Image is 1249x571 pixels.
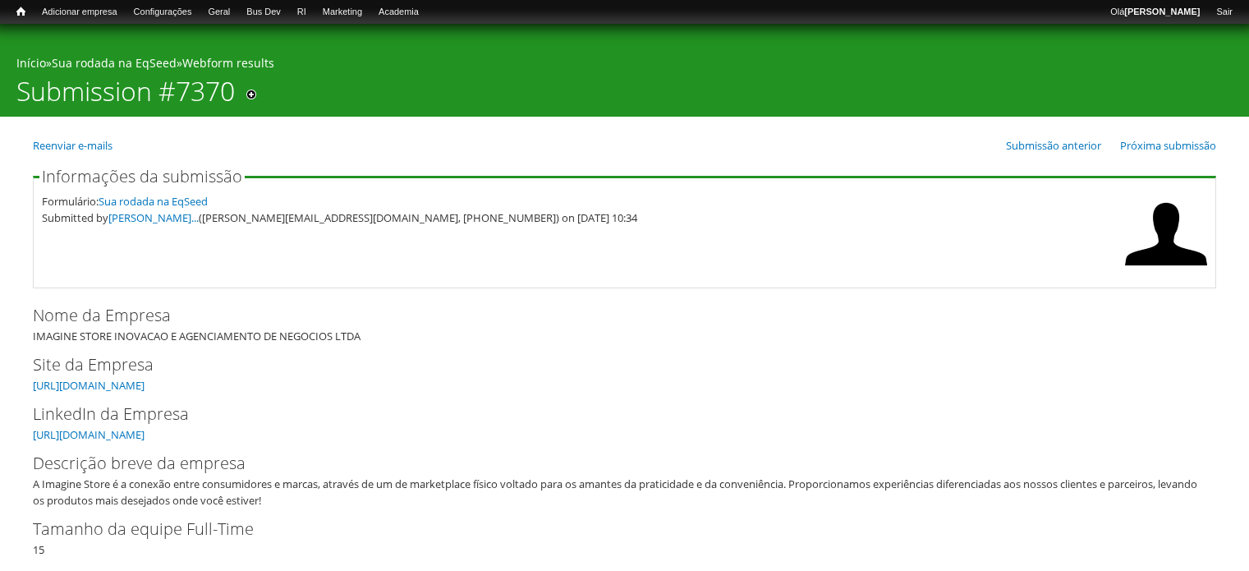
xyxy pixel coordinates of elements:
[33,378,145,393] a: [URL][DOMAIN_NAME]
[39,168,245,185] legend: Informações da submissão
[315,4,370,21] a: Marketing
[33,517,1216,558] div: 15
[1125,193,1207,275] img: Foto de Daniele Gandini Romero
[1006,138,1101,153] a: Submissão anterior
[126,4,200,21] a: Configurações
[16,76,235,117] h1: Submission #7370
[33,352,1189,377] label: Site da Empresa
[182,55,274,71] a: Webform results
[370,4,427,21] a: Academia
[289,4,315,21] a: RI
[108,210,199,225] a: [PERSON_NAME]...
[33,303,1189,328] label: Nome da Empresa
[200,4,238,21] a: Geral
[8,4,34,20] a: Início
[52,55,177,71] a: Sua rodada na EqSeed
[33,138,113,153] a: Reenviar e-mails
[33,517,1189,541] label: Tamanho da equipe Full-Time
[1120,138,1216,153] a: Próxima submissão
[99,194,208,209] a: Sua rodada na EqSeed
[33,427,145,442] a: [URL][DOMAIN_NAME]
[1208,4,1241,21] a: Sair
[1125,264,1207,279] a: Ver perfil do usuário.
[16,6,25,17] span: Início
[16,55,1233,76] div: » »
[42,193,1117,210] div: Formulário:
[238,4,289,21] a: Bus Dev
[33,402,1189,426] label: LinkedIn da Empresa
[33,476,1205,509] div: A Imagine Store é a conexão entre consumidores e marcas, através de um de marketplace físico volt...
[34,4,126,21] a: Adicionar empresa
[33,303,1216,344] div: IMAGINE STORE INOVACAO E AGENCIAMENTO DE NEGOCIOS LTDA
[42,210,1117,226] div: Submitted by ([PERSON_NAME][EMAIL_ADDRESS][DOMAIN_NAME], [PHONE_NUMBER]) on [DATE] 10:34
[33,451,1189,476] label: Descrição breve da empresa
[16,55,46,71] a: Início
[1124,7,1200,16] strong: [PERSON_NAME]
[1102,4,1208,21] a: Olá[PERSON_NAME]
